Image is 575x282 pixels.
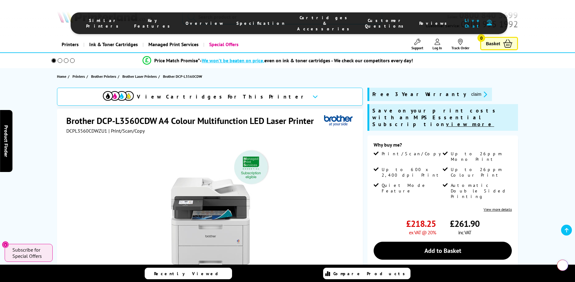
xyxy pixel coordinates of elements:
span: Compare Products [333,271,408,276]
span: Recently Viewed [154,271,224,276]
img: View Cartridges [103,91,134,101]
span: Product Finder [3,125,9,157]
span: Up to 26ppm Colour Print [451,167,511,178]
span: Brother Printers [91,73,116,80]
span: ex VAT @ 20% [409,229,436,236]
a: View more details [484,207,512,212]
img: Brother [324,115,353,126]
span: Printers [72,73,85,80]
a: Basket 0 [480,37,518,50]
a: Support [411,39,423,50]
a: Brother DCP-L3560CDW [163,73,204,80]
span: £261.90 [450,218,480,229]
span: View Cartridges For This Printer [137,93,307,100]
span: Similar Printers [86,18,122,29]
span: Quiet Mode Feature [382,183,441,194]
a: Managed Print Services [143,37,203,52]
a: Log In [432,39,442,50]
span: Save on your print costs with an MPS Essential Subscription [372,107,498,128]
span: Automatic Double Sided Printing [451,183,511,199]
span: Free 3 Year Warranty [372,91,466,98]
span: Ink & Toner Cartridges [89,37,138,52]
span: Customer Questions [365,18,407,29]
span: Print/Scan/Copy [382,151,446,156]
span: Reviews [419,20,450,26]
div: - even on ink & toner cartridges - We check our competitors every day! [200,57,413,64]
a: Home [57,73,68,80]
span: Up to 26ppm Mono Print [451,151,511,162]
a: Add to Basket [374,242,512,260]
li: modal_Promise [43,55,513,66]
a: Recently Viewed [145,268,232,279]
span: Subscribe for Special Offers [12,247,46,259]
span: Live Chat [463,18,484,29]
a: Brother Printers [91,73,118,80]
u: view more [446,121,494,128]
span: Price Match Promise* [154,57,200,64]
span: £218.25 [406,218,436,229]
span: Home [57,73,66,80]
a: Brother Laser Printers [122,73,158,80]
span: Up to 600 x 2,400 dpi Print [382,167,441,178]
a: Compare Products [323,268,410,279]
span: Key Features [134,18,173,29]
span: Brother DCP-L3560CDW [163,73,202,80]
h1: Brother DCP-L3560CDW A4 Colour Multifunction LED Laser Printer [66,115,320,126]
span: Overview [186,20,224,26]
span: Brother Laser Printers [122,73,157,80]
span: We won’t be beaten on price, [202,57,264,64]
span: 0 [477,34,485,42]
a: Printers [57,37,83,52]
a: Special Offers [203,37,243,52]
div: Why buy me? [374,142,512,151]
img: Brother DCP-L3560CDW [150,146,271,268]
span: Support [411,46,423,50]
span: Cartridges & Accessories [297,15,353,32]
a: Printers [72,73,86,80]
a: Ink & Toner Cartridges [83,37,143,52]
a: Track Order [451,39,469,50]
button: promo-description [469,91,489,98]
img: user-headset-duotone.svg [487,20,492,26]
span: | Print/Scan/Copy [108,128,145,134]
button: Close [2,241,9,248]
span: inc VAT [458,229,471,236]
span: DCPL3560CDWZU1 [66,128,107,134]
span: Specification [236,20,285,26]
span: Basket [486,39,500,48]
span: Log In [432,46,442,50]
